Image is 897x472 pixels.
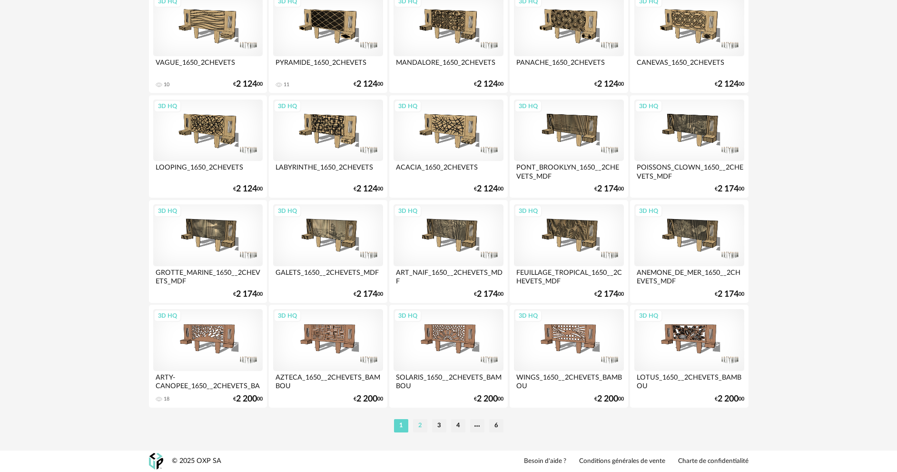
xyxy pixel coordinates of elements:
div: SOLARIS_1650__2CHEVETS_BAMBOU [394,371,503,390]
div: € 00 [233,186,263,192]
div: 18 [164,396,169,402]
div: 3D HQ [274,310,301,322]
div: € 00 [715,186,744,192]
span: 2 124 [356,186,377,192]
div: 3D HQ [154,100,181,112]
div: € 00 [233,81,263,88]
div: MANDALORE_1650_2CHEVETS [394,56,503,75]
div: € 00 [354,81,383,88]
div: € 00 [715,291,744,298]
a: 3D HQ PONT_BROOKLYN_1650__2CHEVETS_MDF €2 17400 [510,95,628,198]
div: ARTY-CANOPEE_1650__2CHEVETS_BAMBOU [153,371,263,390]
div: PANACHE_1650_2CHEVETS [514,56,623,75]
li: 2 [413,419,427,432]
div: ACACIA_1650_2CHEVETS [394,161,503,180]
li: 3 [432,419,446,432]
div: € 00 [233,291,263,298]
div: 3D HQ [635,310,662,322]
a: 3D HQ POISSONS_CLOWN_1650__2CHEVETS_MDF €2 17400 [630,95,748,198]
img: OXP [149,453,163,470]
div: € 00 [594,396,624,402]
div: 3D HQ [635,205,662,217]
span: 2 174 [477,291,498,298]
div: 3D HQ [274,100,301,112]
a: 3D HQ GALETS_1650__2CHEVETS_MDF €2 17400 [269,200,387,303]
div: LABYRINTHE_1650_2CHEVETS [273,161,383,180]
a: Conditions générales de vente [579,457,665,466]
span: 2 200 [597,396,618,402]
div: 3D HQ [394,100,422,112]
span: 2 174 [236,291,257,298]
a: 3D HQ LOOPING_1650_2CHEVETS €2 12400 [149,95,267,198]
div: € 00 [354,186,383,192]
a: Charte de confidentialité [678,457,749,466]
div: GALETS_1650__2CHEVETS_MDF [273,266,383,285]
a: 3D HQ WINGS_1650__2CHEVETS_BAMBOU €2 20000 [510,305,628,408]
span: 2 200 [236,396,257,402]
div: € 00 [594,81,624,88]
a: 3D HQ AZTECA_1650__2CHEVETS_BAMBOU €2 20000 [269,305,387,408]
div: 3D HQ [154,310,181,322]
div: 3D HQ [514,310,542,322]
div: AZTECA_1650__2CHEVETS_BAMBOU [273,371,383,390]
div: € 00 [354,396,383,402]
div: 3D HQ [514,205,542,217]
li: 6 [489,419,503,432]
div: 3D HQ [514,100,542,112]
span: 2 200 [718,396,739,402]
span: 2 200 [477,396,498,402]
a: 3D HQ LOTUS_1650__2CHEVETS_BAMBOU €2 20000 [630,305,748,408]
span: 2 174 [597,186,618,192]
span: 2 124 [236,81,257,88]
div: CANEVAS_1650_2CHEVETS [634,56,744,75]
div: € 00 [474,81,503,88]
div: € 00 [233,396,263,402]
div: 3D HQ [274,205,301,217]
div: 3D HQ [394,205,422,217]
span: 2 124 [477,81,498,88]
div: 11 [284,81,289,88]
div: € 00 [594,186,624,192]
div: LOOPING_1650_2CHEVETS [153,161,263,180]
div: ART_NAIF_1650__2CHEVETS_MDF [394,266,503,285]
span: 2 174 [597,291,618,298]
span: 2 124 [236,186,257,192]
span: 2 174 [718,186,739,192]
div: € 00 [474,291,503,298]
a: 3D HQ SOLARIS_1650__2CHEVETS_BAMBOU €2 20000 [389,305,507,408]
div: PONT_BROOKLYN_1650__2CHEVETS_MDF [514,161,623,180]
div: ANEMONE_DE_MER_1650__2CHEVETS_MDF [634,266,744,285]
a: 3D HQ ARTY-CANOPEE_1650__2CHEVETS_BAMBOU 18 €2 20000 [149,305,267,408]
span: 2 200 [356,396,377,402]
div: VAGUE_1650_2CHEVETS [153,56,263,75]
span: 2 124 [718,81,739,88]
a: 3D HQ ART_NAIF_1650__2CHEVETS_MDF €2 17400 [389,200,507,303]
div: PYRAMIDE_1650_2CHEVETS [273,56,383,75]
a: 3D HQ LABYRINTHE_1650_2CHEVETS €2 12400 [269,95,387,198]
div: GROTTE_MARINE_1650__2CHEVETS_MDF [153,266,263,285]
a: 3D HQ FEUILLAGE_TROPICAL_1650__2CHEVETS_MDF €2 17400 [510,200,628,303]
li: 1 [394,419,408,432]
a: 3D HQ ACACIA_1650_2CHEVETS €2 12400 [389,95,507,198]
a: 3D HQ GROTTE_MARINE_1650__2CHEVETS_MDF €2 17400 [149,200,267,303]
div: FEUILLAGE_TROPICAL_1650__2CHEVETS_MDF [514,266,623,285]
div: € 00 [474,396,503,402]
a: 3D HQ ANEMONE_DE_MER_1650__2CHEVETS_MDF €2 17400 [630,200,748,303]
div: € 00 [715,396,744,402]
li: 4 [451,419,465,432]
span: 2 174 [356,291,377,298]
div: LOTUS_1650__2CHEVETS_BAMBOU [634,371,744,390]
div: € 00 [715,81,744,88]
span: 2 124 [597,81,618,88]
a: Besoin d'aide ? [524,457,566,466]
div: € 00 [474,186,503,192]
span: 2 124 [477,186,498,192]
div: POISSONS_CLOWN_1650__2CHEVETS_MDF [634,161,744,180]
div: © 2025 OXP SA [172,457,221,466]
div: € 00 [594,291,624,298]
div: 10 [164,81,169,88]
div: 3D HQ [154,205,181,217]
div: WINGS_1650__2CHEVETS_BAMBOU [514,371,623,390]
div: € 00 [354,291,383,298]
span: 2 174 [718,291,739,298]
